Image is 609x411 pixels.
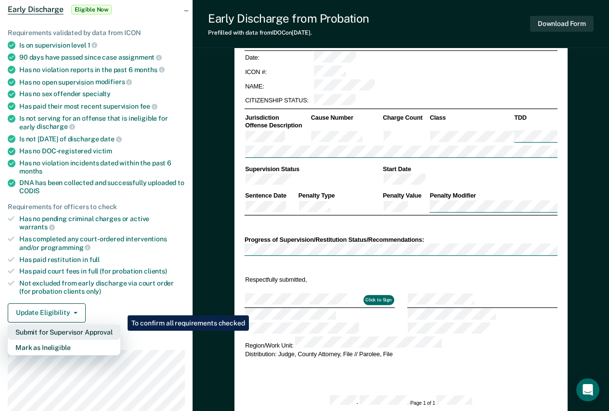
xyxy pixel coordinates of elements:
[19,135,185,143] div: Is not [DATE] of discharge
[429,192,557,200] th: Penalty Modifier
[19,78,185,87] div: Has no open supervision
[208,12,369,25] div: Early Discharge from Probation
[19,267,185,275] div: Has paid court fees in full (for probation
[41,244,91,251] span: programming
[8,303,86,323] button: Update Eligibility
[19,167,42,175] span: months
[140,102,157,110] span: fee
[310,114,382,122] th: Cause Number
[244,336,557,358] td: Region/Work Unit: Distribution: Judge, County Attorney, File // Parolee, File
[134,66,165,74] span: months
[19,215,185,231] div: Has no pending criminal charges or active
[19,223,55,231] span: warrants
[576,378,599,401] div: Open Intercom Messenger
[208,29,369,36] div: Prefilled with data from IDOC on [DATE] .
[513,114,557,122] th: TDD
[19,147,185,155] div: Has no DOC-registered
[298,192,382,200] th: Penalty Type
[19,256,185,264] div: Has paid restitution in
[100,135,121,143] span: date
[88,41,98,49] span: 1
[244,93,313,108] td: CITIZENSHIP STATUS:
[8,5,64,14] span: Early Discharge
[144,267,167,275] span: clients)
[244,275,394,284] td: Respectfully submitted,
[8,29,185,37] div: Requirements validated by data from ICON
[37,123,75,130] span: discharge
[95,78,132,86] span: modifiers
[244,79,313,94] td: NAME:
[244,114,310,122] th: Jurisdiction
[19,159,185,175] div: Has no violation incidents dated within the past 6
[82,90,111,98] span: specialty
[429,114,514,122] th: Class
[8,340,120,355] button: Mark as Ineligible
[244,192,298,200] th: Sentence Date
[363,295,394,305] button: Click to Sign
[382,114,428,122] th: Charge Count
[19,187,39,195] span: CODIS
[19,41,185,50] div: Is on supervision level
[244,165,382,173] th: Supervision Status
[71,5,112,14] span: Eligible Now
[244,236,557,244] div: Progress of Supervision/Restitution Status/Recommendations:
[19,279,185,296] div: Not excluded from early discharge via court order (for probation clients
[19,102,185,111] div: Has paid their most recent supervision
[382,192,428,200] th: Penalty Value
[19,114,185,131] div: Is not serving for an offense that is ineligible for early
[244,122,310,130] th: Offense Description
[19,65,185,74] div: Has no violation reports in the past 6
[118,53,162,61] span: assignment
[8,203,185,211] div: Requirements for officers to check
[244,50,313,65] td: Date:
[93,147,112,155] span: victim
[19,179,185,195] div: DNA has been collected and successfully uploaded to
[19,235,185,251] div: Has completed any court-ordered interventions and/or
[86,287,101,295] span: only)
[244,65,313,79] td: ICON #:
[19,90,185,98] div: Has no sex offender
[90,256,100,263] span: full
[329,396,472,407] div: - Page 1 of 1
[382,165,557,173] th: Start Date
[530,16,594,32] button: Download Form
[19,53,185,62] div: 90 days have passed since case
[8,324,120,340] button: Submit for Supervisor Approval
